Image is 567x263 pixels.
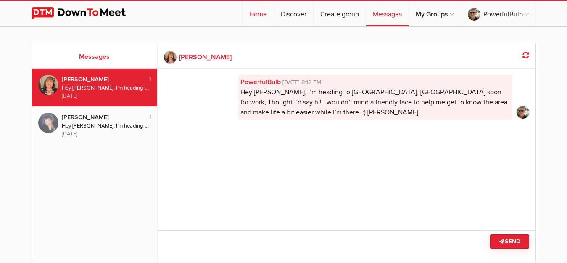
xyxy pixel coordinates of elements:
[409,1,461,26] a: My Groups
[62,122,151,130] div: Hey [PERSON_NAME], I’m heading to [GEOGRAPHIC_DATA], [GEOGRAPHIC_DATA] soon for work. Thought I’d...
[461,1,535,26] a: PowerfulBulb
[490,234,529,249] button: Send
[62,84,151,92] div: Hey [PERSON_NAME], I’m heading to [GEOGRAPHIC_DATA], [GEOGRAPHIC_DATA] soon for work, Thought I’d...
[366,1,409,26] a: Messages
[281,78,322,87] span: [DATE] 8:12 PM
[32,7,139,20] img: DownToMeet
[62,113,139,122] div: [PERSON_NAME]
[38,75,151,100] a: Lisa Brough 1 [PERSON_NAME] Hey [PERSON_NAME], I’m heading to [GEOGRAPHIC_DATA], [GEOGRAPHIC_DATA...
[240,88,507,117] span: Hey [PERSON_NAME], I’m heading to [GEOGRAPHIC_DATA], [GEOGRAPHIC_DATA] soon for work, Thought I’d...
[38,113,58,133] img: Sandi Rogers
[240,77,510,87] a: PowerfulBulb[DATE] 8:12 PM
[62,92,151,100] div: [DATE]
[38,113,151,138] a: Sandi Rogers 1 [PERSON_NAME] Hey [PERSON_NAME], I’m heading to [GEOGRAPHIC_DATA], [GEOGRAPHIC_DAT...
[138,75,151,83] div: 1
[62,75,139,84] div: [PERSON_NAME]
[517,106,529,119] img: cropped.jpg
[38,75,58,95] img: Lisa Brough
[138,113,151,121] div: 1
[62,130,151,138] div: [DATE]
[314,1,366,26] a: Create group
[243,1,274,26] a: Home
[179,52,232,62] b: [PERSON_NAME]
[164,51,529,64] a: [PERSON_NAME]
[274,1,313,26] a: Discover
[38,52,151,62] h2: Messages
